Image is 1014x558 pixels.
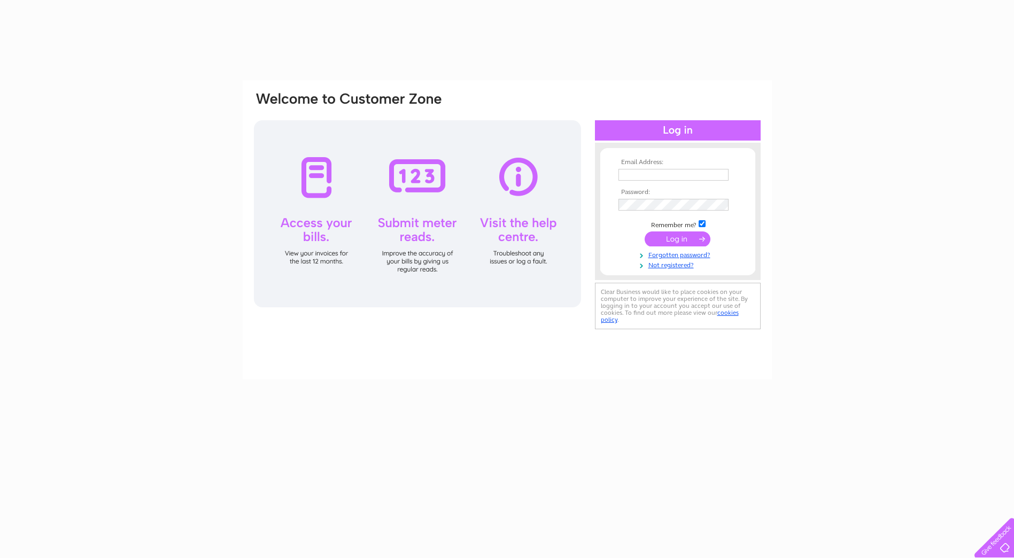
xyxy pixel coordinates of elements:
a: Forgotten password? [618,249,740,259]
div: Clear Business would like to place cookies on your computer to improve your experience of the sit... [595,283,761,329]
th: Password: [616,189,740,196]
a: cookies policy [601,309,739,323]
th: Email Address: [616,159,740,166]
input: Submit [645,231,710,246]
a: Not registered? [618,259,740,269]
td: Remember me? [616,219,740,229]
